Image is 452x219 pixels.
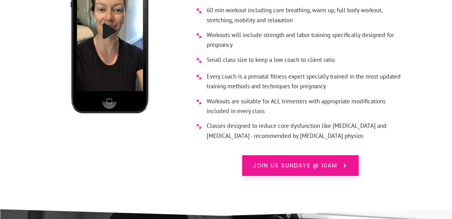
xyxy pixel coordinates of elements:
span: Workouts are suitable for ALL trimesters with appropriate modifications included in every class [207,96,408,116]
a: Join us Sundays @ 10am [242,155,359,176]
span: Join us Sundays @ 10am [253,162,337,170]
span: Workouts will include strength and labor training specifically designed for pregnancy [207,30,408,50]
span: 60 min workout including core breathing, warm up, full body workout, stretching, mobility and rel... [207,5,408,25]
span: Small class size to keep a low coach to client ratio [207,55,335,65]
span: Every coach is a prenatal fitness expert specially trained in the most updated training methods a... [207,72,408,91]
span: Classes designed to reduce core dysfunction like [MEDICAL_DATA] and [MEDICAL_DATA] - recommended ... [207,121,408,141]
